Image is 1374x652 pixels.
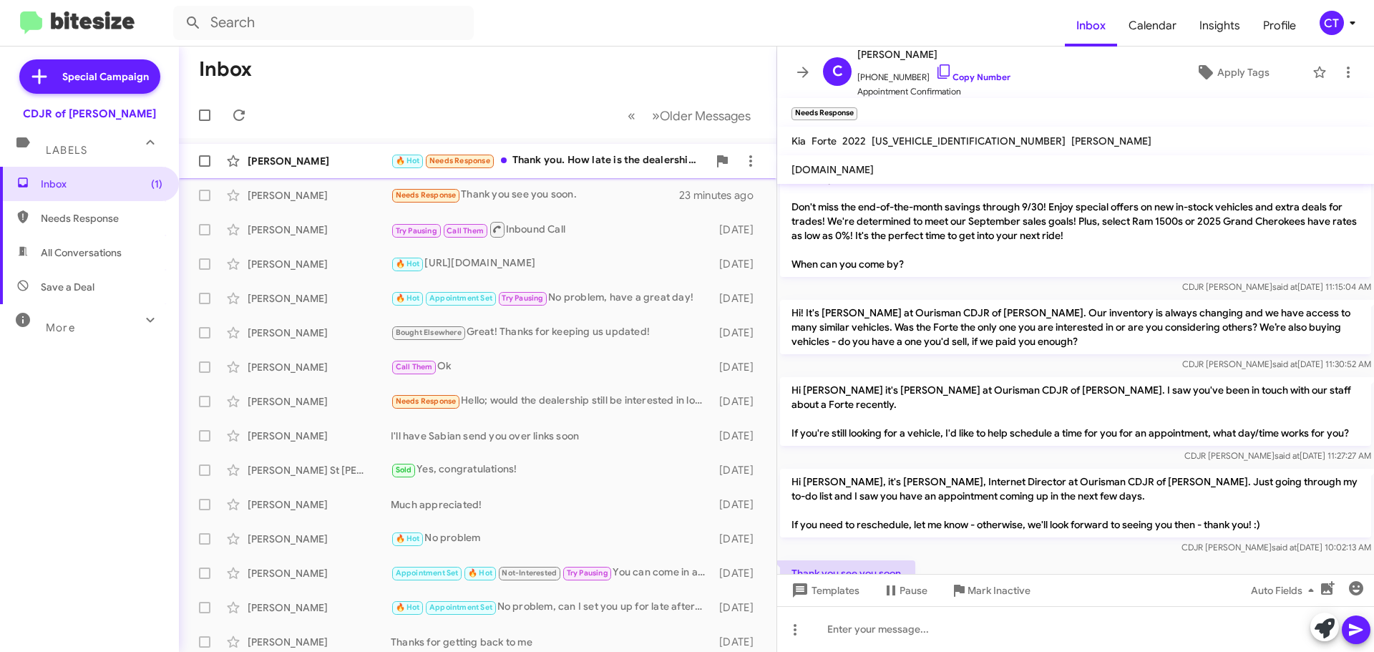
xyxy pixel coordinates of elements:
p: Hi [PERSON_NAME] it's [PERSON_NAME] at Ourisman CDJR of [PERSON_NAME]. I saw you've been in touch... [780,377,1371,446]
span: » [652,107,660,125]
span: Kia [791,135,806,147]
div: [PERSON_NAME] [248,600,391,615]
span: 🔥 Hot [396,259,420,268]
span: CDJR [PERSON_NAME] [DATE] 11:27:27 AM [1184,450,1371,461]
span: Appointment Confirmation [857,84,1010,99]
div: [DATE] [712,635,765,649]
span: [US_VEHICLE_IDENTIFICATION_NUMBER] [872,135,1066,147]
span: All Conversations [41,245,122,260]
span: Needs Response [41,211,162,225]
div: [DATE] [712,532,765,546]
nav: Page navigation example [620,101,759,130]
small: Needs Response [791,107,857,120]
span: C [832,60,843,83]
div: Ok [391,359,712,375]
div: [DATE] [712,394,765,409]
span: [PERSON_NAME] [857,46,1010,63]
div: [DATE] [712,291,765,306]
span: 🔥 Hot [468,568,492,578]
span: CDJR [PERSON_NAME] [DATE] 11:15:04 AM [1182,281,1371,292]
p: Hi! It's [PERSON_NAME] at Ourisman CDJR of [PERSON_NAME]. Our inventory is always changing and we... [780,300,1371,354]
div: Thanks for getting back to me [391,635,712,649]
div: [DATE] [712,566,765,580]
div: Inbound Call [391,220,712,238]
span: said at [1275,450,1300,461]
div: [PERSON_NAME] [248,326,391,340]
span: Appointment Set [429,293,492,303]
div: [DATE] [712,497,765,512]
span: Save a Deal [41,280,94,294]
span: Pause [900,578,927,603]
div: No problem, have a great day! [391,290,712,306]
div: [DATE] [712,463,765,477]
button: CT [1307,11,1358,35]
div: Much appreciated! [391,497,712,512]
span: Call Them [396,362,433,371]
a: Insights [1188,5,1252,47]
div: [URL][DOMAIN_NAME] [391,256,712,272]
a: Inbox [1065,5,1117,47]
div: [PERSON_NAME] [248,154,391,168]
span: 🔥 Hot [396,603,420,612]
button: Apply Tags [1159,59,1305,85]
span: Needs Response [396,190,457,200]
span: Mark Inactive [968,578,1030,603]
div: You can come in and work with finance [391,565,712,581]
div: CT [1320,11,1344,35]
div: [DATE] [712,257,765,271]
span: said at [1272,281,1297,292]
div: Great! Thanks for keeping us updated! [391,324,712,341]
div: [DATE] [712,326,765,340]
span: Try Pausing [502,293,543,303]
span: CDJR [PERSON_NAME] [DATE] 11:30:52 AM [1182,359,1371,369]
div: I'll have Sabian send you over links soon [391,429,712,443]
span: Apply Tags [1217,59,1270,85]
span: [DOMAIN_NAME] [791,163,874,176]
a: Calendar [1117,5,1188,47]
div: No problem, can I set you up for late afternoon and follow up in the morning? [391,599,712,615]
span: Needs Response [429,156,490,165]
div: Thank you see you soon. [391,187,679,203]
span: said at [1272,542,1297,553]
a: Special Campaign [19,59,160,94]
div: [PERSON_NAME] [248,291,391,306]
span: Sold [396,465,412,475]
span: 🔥 Hot [396,534,420,543]
div: [PERSON_NAME] [248,635,391,649]
div: [PERSON_NAME] [248,566,391,580]
span: Auto Fields [1251,578,1320,603]
button: Next [643,101,759,130]
div: [PERSON_NAME] St [PERSON_NAME] [248,463,391,477]
span: 🔥 Hot [396,293,420,303]
div: No problem [391,530,712,547]
button: Templates [777,578,871,603]
span: Forte [812,135,837,147]
input: Search [173,6,474,40]
span: (1) [151,177,162,191]
div: CDJR of [PERSON_NAME] [23,107,156,121]
span: CDJR [PERSON_NAME] [DATE] 10:02:13 AM [1181,542,1371,553]
a: Profile [1252,5,1307,47]
span: said at [1272,359,1297,369]
h1: Inbox [199,58,252,81]
span: Inbox [41,177,162,191]
span: More [46,321,75,334]
span: Older Messages [660,108,751,124]
div: [DATE] [712,429,765,443]
div: [PERSON_NAME] [248,257,391,271]
span: Try Pausing [396,226,437,235]
span: Labels [46,144,87,157]
span: [PERSON_NAME] [1071,135,1151,147]
span: Call Them [447,226,484,235]
p: Hi [PERSON_NAME] it's [PERSON_NAME], Internet Director at Ourisman CDJR of [PERSON_NAME]. Thanks ... [780,151,1371,277]
div: [DATE] [712,600,765,615]
span: Appointment Set [429,603,492,612]
div: Yes, congratulations! [391,462,712,478]
span: [PHONE_NUMBER] [857,63,1010,84]
div: Thank you. How late is the dealership open if we can come [DATE] night as [DATE] mid-day is filli... [391,152,708,169]
span: 2022 [842,135,866,147]
span: Bought Elsewhere [396,328,462,337]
